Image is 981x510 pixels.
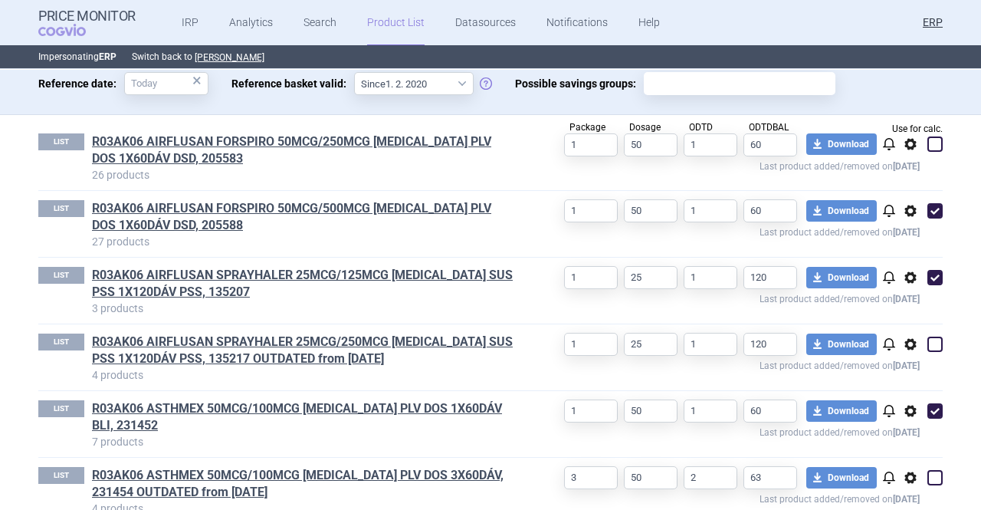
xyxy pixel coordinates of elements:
[92,334,517,367] h1: R03AK06 AIRFLUSAN SPRAYHALER 25MCG/250MCG INH SUS PSS 1X120DÁV PSS, 135217 OUTDATED from 9.5.2025
[92,434,517,449] p: 7 products
[806,334,877,355] button: Download
[38,45,943,68] p: Impersonating Switch back to
[689,122,713,133] span: ODTD
[893,494,920,505] strong: [DATE]
[806,400,877,422] button: Download
[629,122,661,133] span: Dosage
[517,357,920,371] p: Last product added/removed on
[92,234,517,249] p: 27 products
[515,72,644,95] span: Possible savings groups:
[517,490,920,505] p: Last product added/removed on
[92,400,517,434] a: R03AK06 ASTHMEX 50MCG/100MCG [MEDICAL_DATA] PLV DOS 1X60DÁV BLI, 231452
[354,72,474,95] select: Reference basket valid:
[38,24,107,36] span: COGVIO
[38,133,84,150] p: LIST
[893,161,920,172] strong: [DATE]
[124,72,208,95] input: Reference date:×
[517,223,920,238] p: Last product added/removed on
[38,8,136,24] strong: Price Monitor
[806,200,877,222] button: Download
[517,290,920,304] p: Last product added/removed on
[893,427,920,438] strong: [DATE]
[92,301,517,316] p: 3 products
[806,467,877,489] button: Download
[38,334,84,350] p: LIST
[92,267,517,301] a: R03AK06 AIRFLUSAN SPRAYHALER 25MCG/125MCG [MEDICAL_DATA] SUS PSS 1X120DÁV PSS, 135207
[92,400,517,434] h1: R03AK06 ASTHMEX 50MCG/100MCG INH PLV DOS 1X60DÁV BLI, 231452
[38,267,84,284] p: LIST
[569,122,605,133] span: Package
[806,267,877,288] button: Download
[92,133,517,167] a: R03AK06 AIRFLUSAN FORSPIRO 50MCG/250MCG [MEDICAL_DATA] PLV DOS 1X60DÁV DSD, 205583
[893,360,920,371] strong: [DATE]
[231,72,354,95] span: Reference basket valid:
[92,200,517,234] h1: R03AK06 AIRFLUSAN FORSPIRO 50MCG/500MCG INH PLV DOS 1X60DÁV DSD, 205588
[517,157,920,172] p: Last product added/removed on
[749,122,789,133] span: ODTDBAL
[92,133,517,167] h1: R03AK06 AIRFLUSAN FORSPIRO 50MCG/250MCG INH PLV DOS 1X60DÁV DSD, 205583
[649,74,830,94] input: Possible savings groups:
[92,334,517,367] a: R03AK06 AIRFLUSAN SPRAYHALER 25MCG/250MCG [MEDICAL_DATA] SUS PSS 1X120DÁV PSS, 135217 OUTDATED fr...
[195,51,264,64] button: [PERSON_NAME]
[92,367,517,383] p: 4 products
[38,72,124,95] span: Reference date:
[99,51,116,62] strong: ERP
[892,124,943,133] span: Use for calc.
[38,467,84,484] p: LIST
[517,423,920,438] p: Last product added/removed on
[92,167,517,183] p: 26 products
[92,467,517,501] h1: R03AK06 ASTHMEX 50MCG/100MCG INH PLV DOS 3X60DÁV, 231454 OUTDATED from 6.9.2025
[92,267,517,301] h1: R03AK06 AIRFLUSAN SPRAYHALER 25MCG/125MCG INH SUS PSS 1X120DÁV PSS, 135207
[38,8,136,38] a: Price MonitorCOGVIO
[38,200,84,217] p: LIST
[92,467,517,501] a: R03AK06 ASTHMEX 50MCG/100MCG [MEDICAL_DATA] PLV DOS 3X60DÁV, 231454 OUTDATED from [DATE]
[192,72,202,89] div: ×
[806,133,877,155] button: Download
[893,227,920,238] strong: [DATE]
[92,200,517,234] a: R03AK06 AIRFLUSAN FORSPIRO 50MCG/500MCG [MEDICAL_DATA] PLV DOS 1X60DÁV DSD, 205588
[893,294,920,304] strong: [DATE]
[38,400,84,417] p: LIST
